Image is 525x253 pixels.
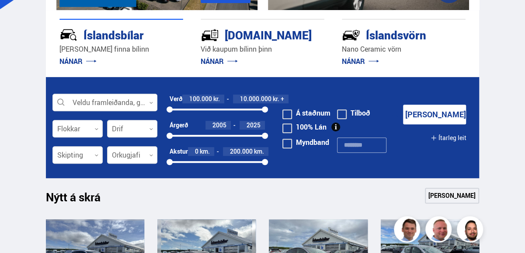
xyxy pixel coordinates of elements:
[431,128,466,148] button: Ítarleg leit
[46,190,116,209] h1: Nýtt á skrá
[282,123,327,130] label: 100% Lán
[342,26,360,44] img: -Svtn6bYgwAsiwNX.svg
[282,109,330,116] label: Á staðnum
[458,218,484,244] img: nhp88E3Fdnt1Opn2.png
[273,95,279,102] span: kr.
[281,95,284,102] span: +
[201,56,238,66] a: NÁNAR
[201,44,324,54] p: Við kaupum bílinn þinn
[170,148,188,155] div: Akstur
[170,95,182,102] div: Verð
[240,95,271,103] span: 10.000.000
[425,188,479,204] a: [PERSON_NAME]
[342,56,379,66] a: NÁNAR
[59,27,152,42] div: Íslandsbílar
[254,148,264,155] span: km.
[427,218,453,244] img: siFngHWaQ9KaOqBr.png
[212,121,226,129] span: 2005
[200,148,210,155] span: km.
[59,44,183,54] p: [PERSON_NAME] finna bílinn
[59,26,78,44] img: JRvxyua_JYH6wB4c.svg
[337,109,370,116] label: Tilboð
[7,4,33,30] button: Open LiveChat chat widget
[282,139,329,146] label: Myndband
[189,95,212,103] span: 100.000
[230,147,253,155] span: 200.000
[342,27,435,42] div: Íslandsvörn
[170,122,188,129] div: Árgerð
[59,56,97,66] a: NÁNAR
[403,105,466,124] button: [PERSON_NAME]
[213,95,220,102] span: kr.
[195,147,198,155] span: 0
[247,121,261,129] span: 2025
[201,27,293,42] div: [DOMAIN_NAME]
[201,26,219,44] img: tr5P-W3DuiFaO7aO.svg
[342,44,466,54] p: Nano Ceramic vörn
[395,218,421,244] img: FbJEzSuNWCJXmdc-.webp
